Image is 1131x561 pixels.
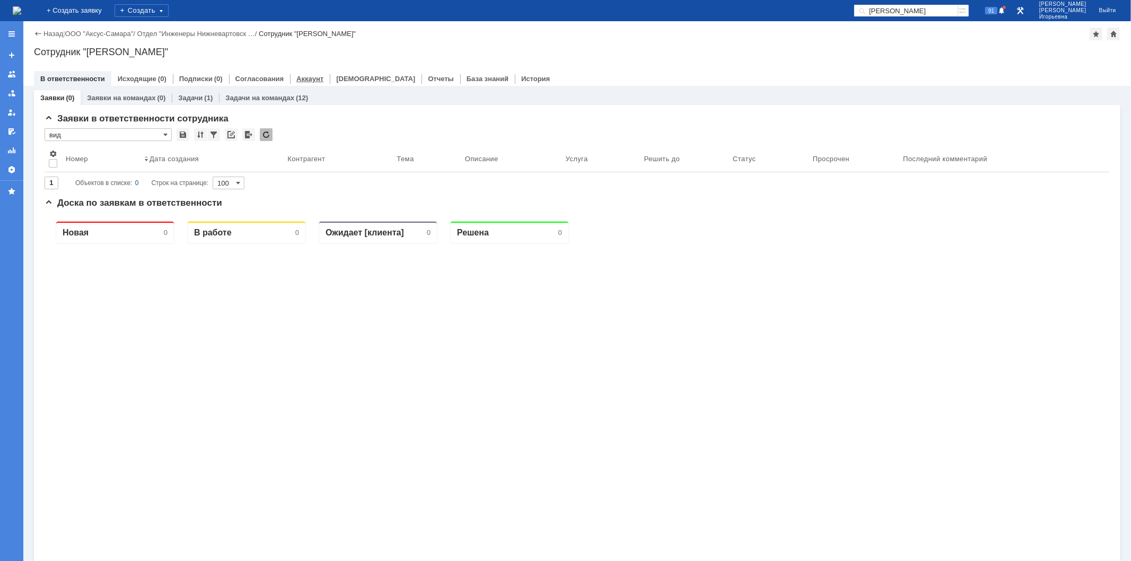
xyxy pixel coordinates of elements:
th: Статус [729,145,809,172]
div: Просрочен [813,155,849,163]
div: Сделать домашней страницей [1107,28,1120,40]
div: 0 [135,177,139,189]
a: Назад [43,30,63,38]
div: / [65,30,137,38]
div: 0 [382,16,386,24]
img: logo [13,6,21,15]
div: Сохранить вид [177,128,189,141]
div: 0 [514,16,518,24]
a: В ответственности [40,75,105,83]
span: [PERSON_NAME] [1039,7,1086,14]
div: Сортировка... [194,128,207,141]
div: Контрагент [287,155,325,163]
a: Заявки [40,94,64,102]
a: Заявки на командах [3,66,20,83]
div: | [63,29,65,37]
div: (1) [204,94,213,102]
a: Отчеты [3,142,20,159]
div: (0) [157,94,165,102]
div: 0 [251,16,255,24]
div: Последний комментарий [903,155,987,163]
span: Расширенный поиск [958,5,969,15]
a: Перейти на домашнюю страницу [13,6,21,15]
span: Игорьевна [1039,14,1086,20]
a: Подписки [179,75,213,83]
div: В работе [150,15,187,25]
a: Отдел "Инженеры Нижневартовск … [137,30,255,38]
a: Отчеты [428,75,454,83]
a: ООО "Аксус-Самара" [65,30,134,38]
div: Обновлять список [260,128,273,141]
a: Создать заявку [3,47,20,64]
span: Заявки в ответственности сотрудника [45,113,229,124]
a: Согласования [235,75,284,83]
a: Мои заявки [3,104,20,121]
div: Сотрудник "[PERSON_NAME]" [259,30,356,38]
div: Сотрудник "[PERSON_NAME]" [34,47,1120,57]
a: [DEMOGRAPHIC_DATA] [336,75,415,83]
th: Номер [62,145,140,172]
div: Скопировать ссылку на список [225,128,238,141]
div: Тема [397,155,414,163]
div: (0) [158,75,166,83]
th: Тема [392,145,460,172]
div: / [137,30,259,38]
div: Услуга [566,155,588,163]
a: История [521,75,550,83]
th: Услуга [562,145,640,172]
div: (12) [296,94,308,102]
a: Задачи на командах [225,94,294,102]
th: Дата создания [140,145,283,172]
div: Дата создания [150,155,199,163]
i: Строк на странице: [75,177,208,189]
a: Перейти в интерфейс администратора [1014,4,1027,17]
a: Заявки в моей ответственности [3,85,20,102]
div: Создать [115,4,169,17]
span: 91 [985,7,997,14]
div: (0) [66,94,74,102]
a: Аккаунт [296,75,323,83]
div: Описание [465,155,498,163]
a: База знаний [467,75,508,83]
span: [PERSON_NAME] [1039,1,1086,7]
a: Настройки [3,161,20,178]
div: Фильтрация... [207,128,220,141]
div: Новая [18,15,44,25]
span: Объектов в списке: [75,179,132,187]
div: Решена [413,15,444,25]
th: Контрагент [283,145,392,172]
div: (0) [214,75,223,83]
div: Экспорт списка [242,128,255,141]
div: 0 [119,16,123,24]
span: Доска по заявкам в ответственности [45,198,222,208]
a: Задачи [178,94,203,102]
div: Номер [66,155,88,163]
span: Настройки [49,150,57,158]
a: Мои согласования [3,123,20,140]
a: Заявки на командах [87,94,155,102]
div: Ожидает [клиента] [281,15,360,25]
div: Добавить в избранное [1090,28,1102,40]
div: Статус [733,155,756,163]
div: Решить до [644,155,680,163]
a: Исходящие [118,75,156,83]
